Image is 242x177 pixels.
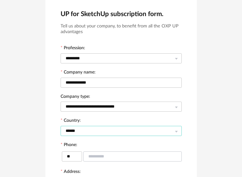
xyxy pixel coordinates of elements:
h3: Tell us about your company, to benefit from all the OXP UP advantages [61,23,182,35]
label: Phone: [61,143,77,148]
label: Company type: [61,94,90,100]
label: Company name: [61,70,96,76]
label: Address: [61,169,81,175]
h2: UP for SketchUp subscription form. [61,10,182,18]
label: Profession: [61,46,85,51]
label: Country: [61,118,81,124]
